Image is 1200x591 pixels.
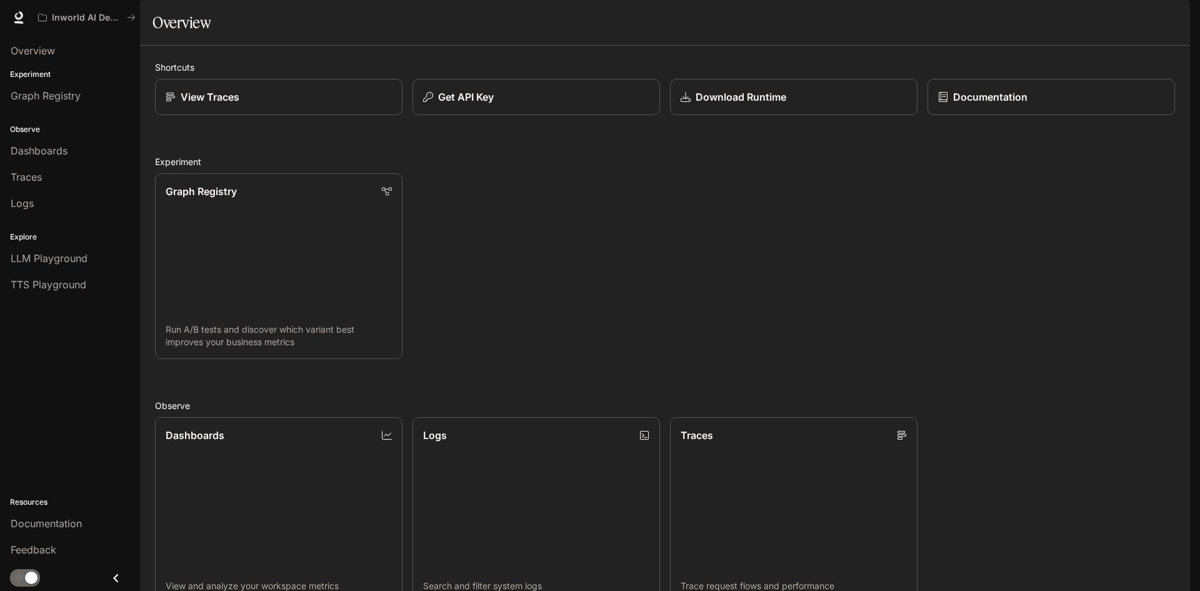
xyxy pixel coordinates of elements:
p: Documentation [953,89,1027,104]
p: View Traces [181,89,239,104]
p: Dashboards [166,428,224,443]
p: Get API Key [438,89,494,104]
p: Traces [681,428,713,443]
button: Get API Key [412,79,660,115]
p: Download Runtime [696,89,786,104]
button: All workspaces [32,5,141,30]
h2: Observe [155,399,1175,412]
a: Documentation [927,79,1175,115]
h2: Shortcuts [155,61,1175,74]
p: Graph Registry [166,184,237,199]
h1: Overview [152,10,211,35]
p: Inworld AI Demos [52,13,122,23]
p: Logs [423,428,447,443]
a: Graph RegistryRun A/B tests and discover which variant best improves your business metrics [155,173,402,359]
a: Download Runtime [670,79,917,115]
p: Run A/B tests and discover which variant best improves your business metrics [166,323,392,348]
h2: Experiment [155,155,1175,168]
a: View Traces [155,79,402,115]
